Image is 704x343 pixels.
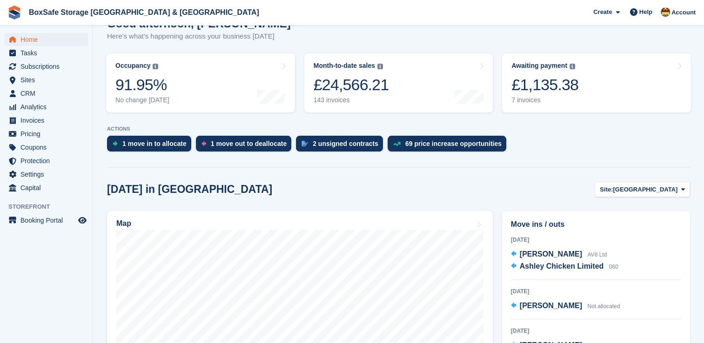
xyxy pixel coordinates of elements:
[20,181,76,194] span: Capital
[106,53,295,112] a: Occupancy 91.95% No change [DATE]
[20,33,76,46] span: Home
[5,168,88,181] a: menu
[405,140,502,147] div: 69 price increase opportunities
[107,183,272,196] h2: [DATE] in [GEOGRAPHIC_DATA]
[20,100,76,113] span: Analytics
[115,96,169,104] div: No change [DATE]
[296,136,388,156] a: 2 unsigned contracts
[107,126,690,132] p: ACTIONS
[393,142,401,146] img: price_increase_opportunities-93ffe204e8149a01c8c9dc8f82e8f89637d9d84a8eef4429ea346261dce0b2c0.svg
[511,261,618,273] a: Ashley Chicken Limited 060
[511,287,681,296] div: [DATE]
[5,214,88,227] a: menu
[511,327,681,335] div: [DATE]
[211,140,287,147] div: 1 move out to deallocate
[304,53,493,112] a: Month-to-date sales £24,566.21 143 invoices
[511,300,620,312] a: [PERSON_NAME] Not allocated
[511,219,681,230] h2: Move ins / outs
[511,96,578,104] div: 7 invoices
[20,87,76,100] span: CRM
[587,251,607,258] span: AV8 Ltd
[20,73,76,86] span: Sites
[313,140,378,147] div: 2 unsigned contracts
[115,62,150,70] div: Occupancy
[5,154,88,167] a: menu
[7,6,21,20] img: stora-icon-8386f47178a22dfd0bd8f6a31ec36ba5ce8667c1dd55bd0f319d3a0aa187defe.svg
[5,100,88,113] a: menu
[302,141,308,146] img: contract_signature_icon-13c848040528278c33f63329250d36e43548de30e8caae1d1a13099fd9432cc5.svg
[25,5,263,20] a: BoxSafe Storage [GEOGRAPHIC_DATA] & [GEOGRAPHIC_DATA]
[511,249,607,261] a: [PERSON_NAME] AV8 Ltd
[661,7,670,17] img: Kim
[5,141,88,154] a: menu
[20,127,76,140] span: Pricing
[511,62,567,70] div: Awaiting payment
[20,168,76,181] span: Settings
[511,236,681,244] div: [DATE]
[107,136,196,156] a: 1 move in to allocate
[20,46,76,59] span: Tasks
[5,87,88,100] a: menu
[196,136,296,156] a: 1 move out to deallocate
[671,8,696,17] span: Account
[153,64,158,69] img: icon-info-grey-7440780725fd019a000dd9b08b2336e03edf1995a4989e88bcd33f0948082b44.svg
[201,141,206,146] img: move_outs_to_deallocate_icon-f764333ba52eb49d3ac5e1228854f67142a1ed5810a6f6cc68b1a99e826820c5.svg
[20,154,76,167] span: Protection
[520,302,582,310] span: [PERSON_NAME]
[511,75,578,94] div: £1,135.38
[20,141,76,154] span: Coupons
[314,75,389,94] div: £24,566.21
[20,114,76,127] span: Invoices
[122,140,187,147] div: 1 move in to allocate
[5,60,88,73] a: menu
[20,214,76,227] span: Booking Portal
[613,185,677,194] span: [GEOGRAPHIC_DATA]
[570,64,575,69] img: icon-info-grey-7440780725fd019a000dd9b08b2336e03edf1995a4989e88bcd33f0948082b44.svg
[314,96,389,104] div: 143 invoices
[113,141,118,146] img: move_ins_to_allocate_icon-fdf77a2bb77ea45bf5b3d319d69a93e2d87916cf1d5bf7949dd705db3b84f3ca.svg
[20,60,76,73] span: Subscriptions
[5,73,88,86] a: menu
[595,182,690,197] button: Site: [GEOGRAPHIC_DATA]
[593,7,612,17] span: Create
[639,7,652,17] span: Help
[388,136,511,156] a: 69 price increase opportunities
[377,64,383,69] img: icon-info-grey-7440780725fd019a000dd9b08b2336e03edf1995a4989e88bcd33f0948082b44.svg
[5,181,88,194] a: menu
[5,127,88,140] a: menu
[5,114,88,127] a: menu
[609,264,618,270] span: 060
[77,215,88,226] a: Preview store
[5,46,88,59] a: menu
[502,53,691,112] a: Awaiting payment £1,135.38 7 invoices
[5,33,88,46] a: menu
[587,303,620,310] span: Not allocated
[115,75,169,94] div: 91.95%
[107,31,291,42] p: Here's what's happening across your business [DATE]
[314,62,375,70] div: Month-to-date sales
[520,262,604,270] span: Ashley Chicken Limited
[8,202,93,211] span: Storefront
[116,219,131,228] h2: Map
[520,250,582,258] span: [PERSON_NAME]
[600,185,613,194] span: Site:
